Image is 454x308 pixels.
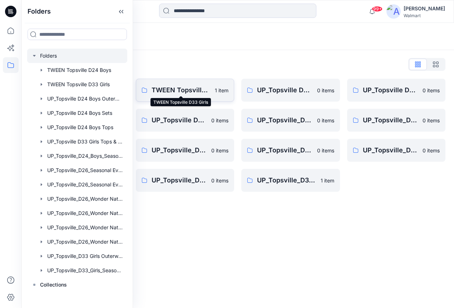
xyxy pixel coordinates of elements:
[404,13,445,18] div: Walmart
[211,117,228,124] p: 0 items
[211,147,228,154] p: 0 items
[347,109,446,132] a: UP_Topsville_D26_Seasonal Events_Baby Girl0 items
[386,4,401,19] img: avatar
[211,177,228,184] p: 0 items
[347,79,446,102] a: UP_Topsville D24 Boys Sets0 items
[152,175,207,185] p: UP_Topsville_D33 Girls Outerwear
[136,139,235,162] a: UP_Topsville_D26_Wonder Nation Baby Boy0 items
[40,280,67,289] p: Collections
[136,79,235,102] a: TWEEN Topsville D33 Girls1 item
[215,87,228,94] p: 1 item
[152,145,207,155] p: UP_Topsville_D26_Wonder Nation Baby Boy
[257,145,313,155] p: UP_Topsville_D26_Wonder Nation Baby Girl
[241,79,340,102] a: UP_Topsville D24 Boys Outerwear0 items
[363,115,419,125] p: UP_Topsville_D26_Seasonal Events_Baby Girl
[321,177,334,184] p: 1 item
[257,115,313,125] p: UP_Topsville_D24_Boys_Seasonal Events
[241,139,340,162] a: UP_Topsville_D26_Wonder Nation Baby Girl0 items
[136,169,235,192] a: UP_Topsville_D33 Girls Outerwear0 items
[241,169,340,192] a: UP_Topsville_D33_Girls_Seasonal Events1 item
[404,4,445,13] div: [PERSON_NAME]
[257,85,313,95] p: UP_Topsville D24 Boys Outerwear
[363,145,419,155] p: UP_Topsville_D26_Wonder Nation_Toddler Boy
[257,175,316,185] p: UP_Topsville_D33_Girls_Seasonal Events
[363,85,419,95] p: UP_Topsville D24 Boys Sets
[423,147,440,154] p: 0 items
[317,117,334,124] p: 0 items
[152,115,207,125] p: UP_Topsville D33 Girls Tops & Bottoms
[347,139,446,162] a: UP_Topsville_D26_Wonder Nation_Toddler Boy0 items
[423,87,440,94] p: 0 items
[317,87,334,94] p: 0 items
[317,147,334,154] p: 0 items
[241,109,340,132] a: UP_Topsville_D24_Boys_Seasonal Events0 items
[152,85,211,95] p: TWEEN Topsville D33 Girls
[136,109,235,132] a: UP_Topsville D33 Girls Tops & Bottoms0 items
[372,6,383,12] span: 99+
[423,117,440,124] p: 0 items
